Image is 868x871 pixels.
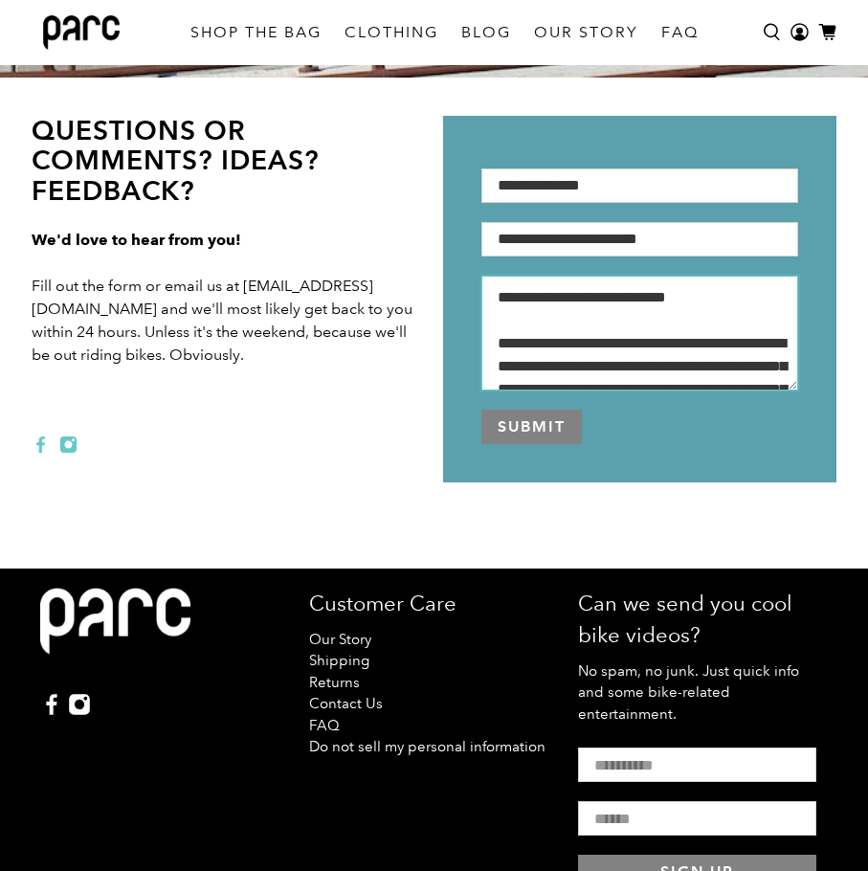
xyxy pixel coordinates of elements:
p: Can we send you cool bike videos? [578,588,828,651]
a: FAQ [309,717,340,734]
a: BLOG [450,6,523,59]
p: Customer Care [309,588,559,619]
a: Returns [309,674,360,691]
a: Our Story [309,631,371,648]
a: white parc logo on black background [40,588,190,674]
a: CLOTHING [333,6,450,59]
p: Fill out the form or email us at [EMAIL_ADDRESS][DOMAIN_NAME] and we'll most likely get back to y... [32,229,425,413]
img: parc bag logo [43,15,120,50]
a: SHOP THE BAG [179,6,333,59]
a: Contact Us [309,695,383,712]
img: white parc logo on black background [40,588,190,655]
span: QUESTIONS OR COMMENTS? IDEAS? FEEDBACK? [32,114,320,207]
strong: We'd love to hear from you! [32,231,241,249]
a: Shipping [309,652,369,669]
p: No spam, no junk. Just quick info and some bike-related entertainment. [578,660,828,726]
a: Do not sell my personal information [309,738,545,755]
button: Submit [481,410,582,444]
a: OUR STORY [523,6,650,59]
a: FAQ [650,6,710,59]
